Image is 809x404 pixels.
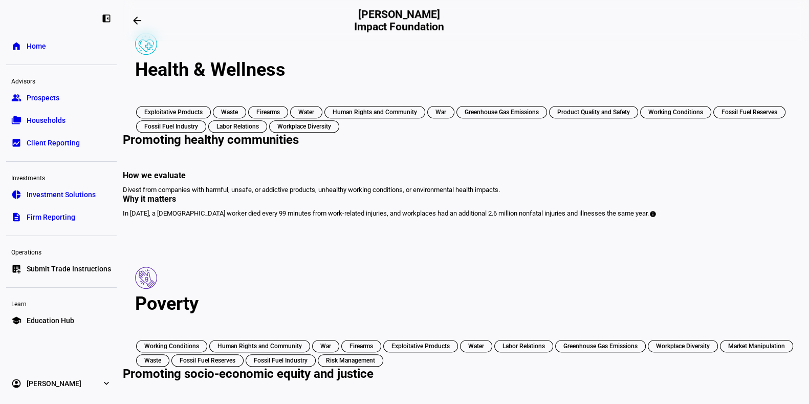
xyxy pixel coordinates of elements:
div: Fossil Fuel Reserves [713,106,785,118]
div: Why it matters [123,194,809,204]
div: Working Conditions [640,106,711,118]
eth-mat-symbol: expand_more [101,378,112,389]
div: Water [290,106,322,118]
span: Home [27,41,46,51]
img: Pillar icon [135,33,157,55]
span: Firm Reporting [27,212,75,222]
div: Risk Management [318,354,383,367]
mat-icon: info [649,210,662,222]
a: homeHome [6,36,117,56]
div: Firearms [248,106,288,118]
mat-icon: arrow_backwards [131,14,143,27]
div: Water [460,340,492,352]
div: Poverty [135,293,797,314]
div: Learn [6,296,117,310]
eth-mat-symbol: home [11,41,21,51]
eth-mat-symbol: folder_copy [11,115,21,125]
div: Exploitative Products [136,106,211,118]
div: War [312,340,339,352]
a: bid_landscapeClient Reporting [6,133,117,153]
a: groupProspects [6,88,117,108]
eth-mat-symbol: list_alt_add [11,264,21,274]
div: Advisors [6,73,117,88]
h2: [PERSON_NAME] Impact Foundation [350,8,448,33]
eth-mat-symbol: school [11,315,21,326]
eth-mat-symbol: bid_landscape [11,138,21,148]
span: Divest from companies with harmful, unsafe, or addictive products, unhealthy working conditions, ... [123,186,500,194]
a: pie_chartInvestment Solutions [6,184,117,205]
span: Submit Trade Instructions [27,264,111,274]
div: Workplace Diversity [269,120,339,133]
div: How we evaluate [123,171,809,180]
div: Investments [6,170,117,184]
div: Greenhouse Gas Emissions [555,340,646,352]
div: Promoting healthy communities [123,134,299,146]
span: Education Hub [27,315,74,326]
div: Waste [213,106,246,118]
div: War [427,106,454,118]
span: Households [27,115,65,125]
span: Investment Solutions [27,189,96,200]
span: Client Reporting [27,138,80,148]
div: Promoting socio-economic equity and justice [123,368,374,380]
div: Fossil Fuel Industry [136,120,206,133]
a: folder_copyHouseholds [6,110,117,131]
div: Labor Relations [494,340,553,352]
eth-mat-symbol: account_circle [11,378,21,389]
span: In [DATE], a [DEMOGRAPHIC_DATA] worker died every 99 minutes from work-related injuries, and work... [123,209,649,217]
span: [PERSON_NAME] [27,378,81,389]
div: Market Manipulation [720,340,793,352]
div: Waste [136,354,169,367]
div: Fossil Fuel Industry [246,354,316,367]
div: Working Conditions [136,340,207,352]
div: Operations [6,244,117,259]
img: Pillar icon [135,267,157,289]
div: Firearms [341,340,381,352]
eth-mat-symbol: group [11,93,21,103]
eth-mat-symbol: left_panel_close [101,13,112,24]
div: Workplace Diversity [648,340,718,352]
div: Product Quality and Safety [549,106,638,118]
div: Greenhouse Gas Emissions [456,106,547,118]
div: Human Rights and Community [209,340,310,352]
eth-mat-symbol: description [11,212,21,222]
div: Human Rights and Community [324,106,425,118]
span: Prospects [27,93,59,103]
a: descriptionFirm Reporting [6,207,117,227]
div: Exploitative Products [383,340,458,352]
eth-mat-symbol: pie_chart [11,189,21,200]
div: Labor Relations [208,120,267,133]
div: Fossil Fuel Reserves [171,354,244,367]
div: Health & Wellness [135,59,797,80]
